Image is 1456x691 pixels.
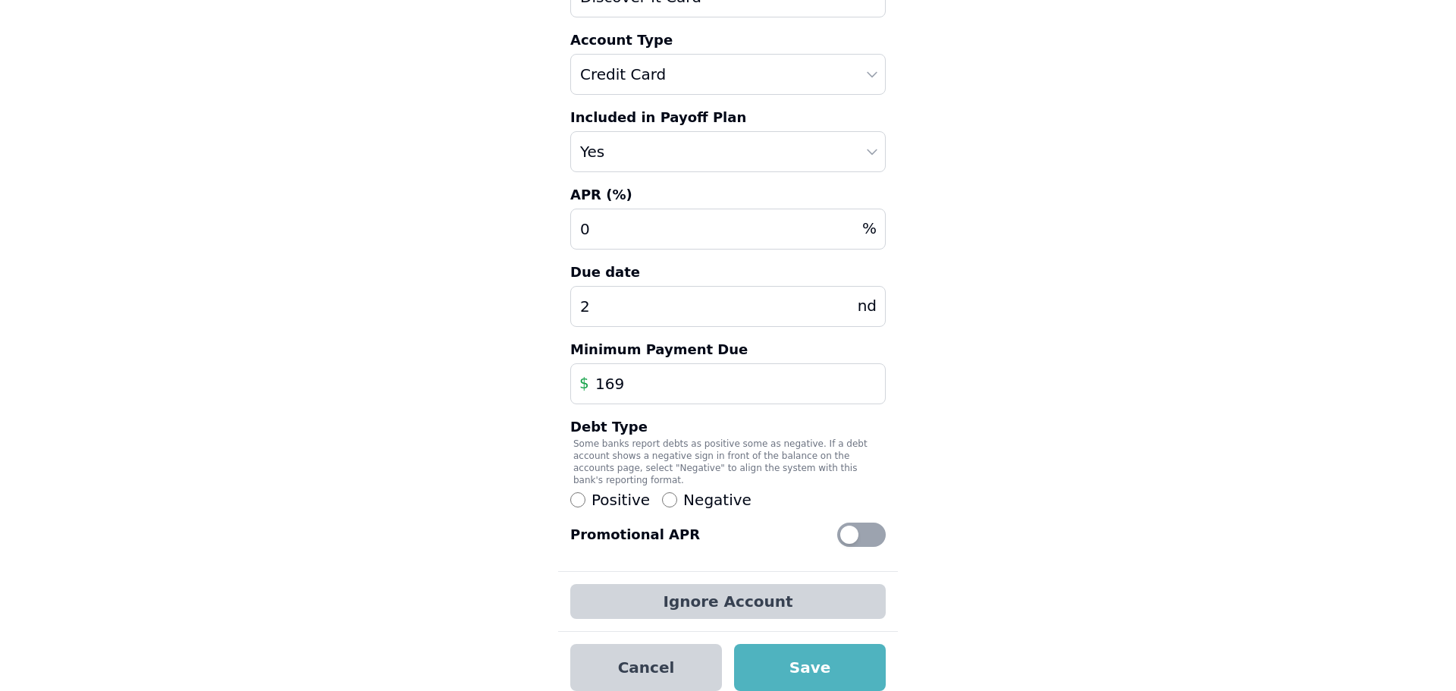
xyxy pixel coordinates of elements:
[683,489,752,510] span: Negative
[570,416,886,438] label: Debt Type
[570,30,886,51] label: Account Type
[862,218,877,239] span: %
[570,184,886,206] label: APR (%)
[570,286,886,327] input: 4th
[570,524,700,545] label: Promotional APR
[570,492,585,507] input: Positive
[570,262,886,283] label: Due date
[570,363,886,404] input: 0.00
[579,372,589,394] span: $
[570,107,886,128] label: Included in Payoff Plan
[591,489,650,510] span: Positive
[570,644,722,691] button: Cancel
[858,295,877,316] span: nd
[570,584,886,619] button: Ignore Account
[570,339,886,360] label: Minimum Payment Due
[662,492,677,507] input: Negative
[734,644,886,691] button: Save
[570,438,886,486] p: Some banks report debts as positive some as negative. If a debt account shows a negative sign in ...
[570,209,886,250] input: 0.00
